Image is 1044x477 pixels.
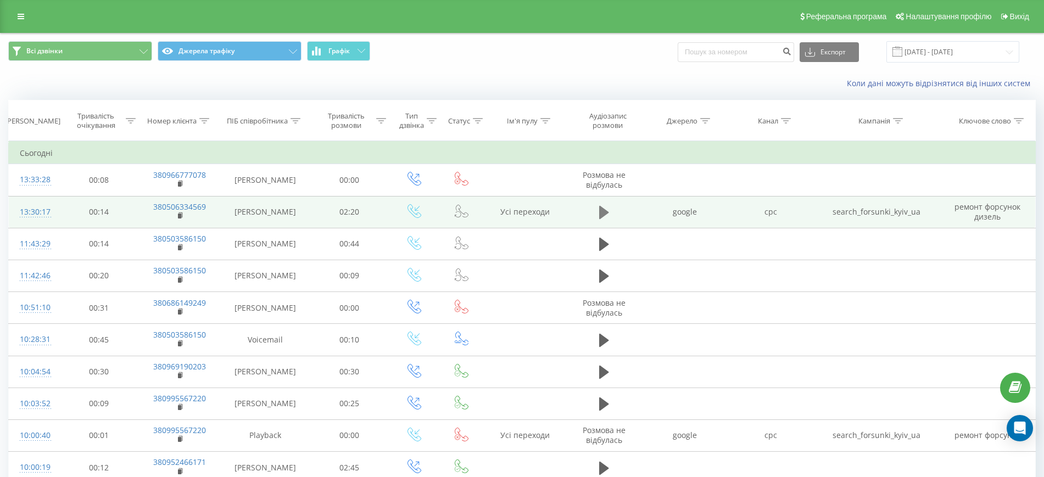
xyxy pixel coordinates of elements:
div: 10:28:31 [20,329,48,350]
td: 00:25 [310,388,389,419]
td: google [642,419,728,451]
a: 380995567220 [153,425,206,435]
td: google [642,196,728,228]
td: Voicemail [221,324,310,356]
span: Розмова не відбулась [583,425,626,445]
td: 00:44 [310,228,389,260]
a: 380503586150 [153,233,206,244]
td: Сьогодні [9,142,1036,164]
div: 10:00:40 [20,425,48,446]
div: Тип дзвінка [399,111,424,130]
td: Playback [221,419,310,451]
button: Графік [307,41,370,61]
div: Тривалість розмови [320,111,373,130]
td: search_forsunki_kyiv_ua [813,419,940,451]
div: 10:51:10 [20,297,48,318]
div: 13:30:17 [20,201,48,223]
td: 00:09 [59,388,138,419]
span: Графік [328,47,350,55]
a: 380503586150 [153,329,206,340]
button: Джерела трафіку [158,41,302,61]
td: [PERSON_NAME] [221,196,310,228]
td: 00:00 [310,419,389,451]
div: Номер клієнта [147,116,197,126]
td: 00:20 [59,260,138,291]
div: Ім'я пулу [507,116,538,126]
div: 11:43:29 [20,233,48,255]
a: 380969190203 [153,361,206,372]
td: 00:14 [59,228,138,260]
td: 00:08 [59,164,138,196]
a: 380966777078 [153,170,206,180]
div: 11:42:46 [20,265,48,287]
div: Кампанія [858,116,890,126]
td: [PERSON_NAME] [221,164,310,196]
td: 00:45 [59,324,138,356]
button: Всі дзвінки [8,41,152,61]
div: Статус [448,116,470,126]
button: Експорт [800,42,859,62]
td: cpc [728,419,813,451]
a: 380506334569 [153,201,206,212]
td: Усі переходи [484,196,566,228]
span: Розмова не відбулась [583,170,626,190]
td: [PERSON_NAME] [221,356,310,388]
span: Реферальна програма [806,12,887,21]
span: Вихід [1010,12,1029,21]
td: 00:09 [310,260,389,291]
td: search_forsunki_kyiv_ua [813,196,940,228]
input: Пошук за номером [678,42,794,62]
div: ПІБ співробітника [227,116,288,126]
div: Аудіозапис розмови [576,111,640,130]
div: Тривалість очікування [69,111,123,130]
div: Ключове слово [959,116,1011,126]
td: [PERSON_NAME] [221,292,310,324]
td: [PERSON_NAME] [221,260,310,291]
span: Всі дзвінки [26,47,63,55]
a: Коли дані можуть відрізнятися вiд інших систем [847,78,1036,88]
div: 13:33:28 [20,169,48,190]
td: cpc [728,196,813,228]
td: 02:20 [310,196,389,228]
td: 00:30 [59,356,138,388]
td: ремонт форсунок [940,419,1035,451]
td: 00:00 [310,164,389,196]
td: 00:01 [59,419,138,451]
td: [PERSON_NAME] [221,228,310,260]
span: Розмова не відбулась [583,298,626,318]
a: 380686149249 [153,298,206,308]
a: 380503586150 [153,265,206,276]
div: 10:04:54 [20,361,48,383]
div: [PERSON_NAME] [5,116,60,126]
td: 00:31 [59,292,138,324]
div: Open Intercom Messenger [1007,415,1033,441]
div: 10:03:52 [20,393,48,414]
div: Джерело [667,116,697,126]
a: 380952466171 [153,457,206,467]
td: Усі переходи [484,419,566,451]
div: Канал [758,116,778,126]
td: 00:10 [310,324,389,356]
td: 00:00 [310,292,389,324]
td: ремонт форсунок дизель [940,196,1035,228]
td: [PERSON_NAME] [221,388,310,419]
span: Налаштування профілю [906,12,991,21]
td: 00:14 [59,196,138,228]
a: 380995567220 [153,393,206,403]
td: 00:30 [310,356,389,388]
